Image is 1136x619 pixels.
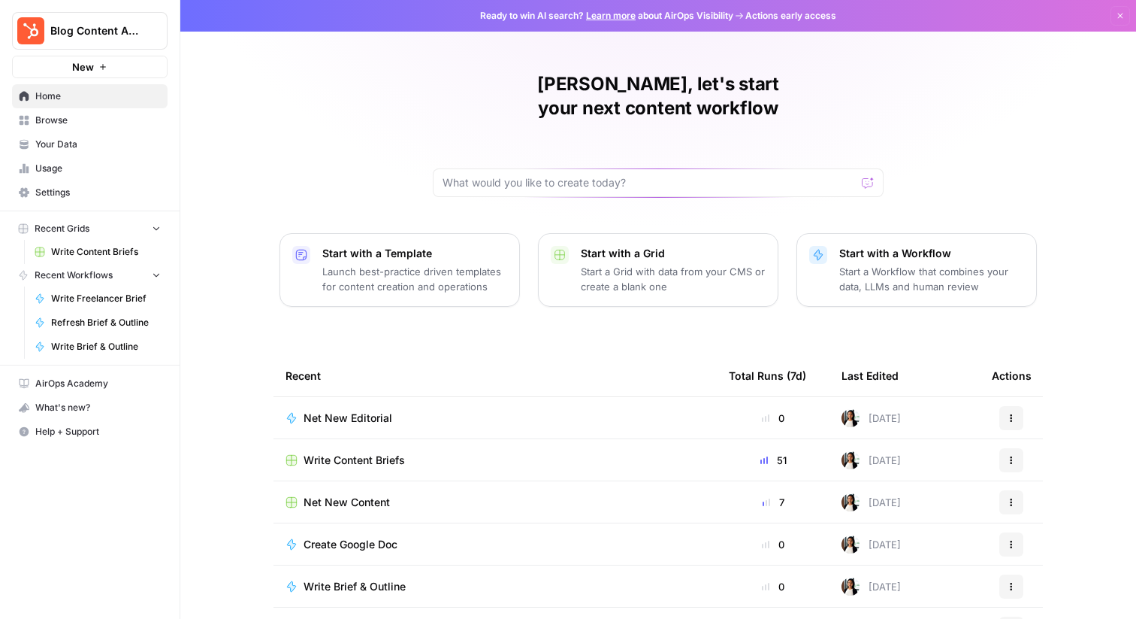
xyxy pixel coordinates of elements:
[35,138,161,151] span: Your Data
[304,453,405,468] span: Write Content Briefs
[286,411,705,426] a: Net New Editorial
[538,233,778,307] button: Start with a GridStart a Grid with data from your CMS or create a blank one
[745,9,836,23] span: Actions early access
[12,132,168,156] a: Your Data
[28,287,168,311] a: Write Freelancer Brief
[841,536,860,554] img: xqjo96fmx1yk2e67jao8cdkou4un
[841,355,899,396] div: Last Edited
[28,311,168,335] a: Refresh Brief & Outline
[12,396,168,420] button: What's new?
[286,453,705,468] a: Write Content Briefs
[729,411,817,426] div: 0
[12,56,168,78] button: New
[12,156,168,181] a: Usage
[35,377,161,390] span: AirOps Academy
[304,411,392,426] span: Net New Editorial
[841,578,901,596] div: [DATE]
[322,264,507,294] p: Launch best-practice driven templates for content creation and operations
[51,316,161,329] span: Refresh Brief & Outline
[51,292,161,305] span: Write Freelancer Brief
[581,246,766,261] p: Start with a Grid
[796,233,1037,307] button: Start with a WorkflowStart a Workflow that combines your data, LLMs and human review
[841,493,901,511] div: [DATE]
[304,495,390,510] span: Net New Content
[35,114,161,127] span: Browse
[12,108,168,132] a: Browse
[12,84,168,108] a: Home
[12,372,168,396] a: AirOps Academy
[28,335,168,359] a: Write Brief & Outline
[729,579,817,594] div: 0
[304,537,397,552] span: Create Google Doc
[839,246,1024,261] p: Start with a Workflow
[729,537,817,552] div: 0
[35,222,89,235] span: Recent Grids
[12,217,168,240] button: Recent Grids
[480,9,733,23] span: Ready to win AI search? about AirOps Visibility
[279,233,520,307] button: Start with a TemplateLaunch best-practice driven templates for content creation and operations
[841,578,860,596] img: xqjo96fmx1yk2e67jao8cdkou4un
[50,23,141,38] span: Blog Content Action Plan
[286,579,705,594] a: Write Brief & Outline
[841,409,860,427] img: xqjo96fmx1yk2e67jao8cdkou4un
[839,264,1024,294] p: Start a Workflow that combines your data, LLMs and human review
[35,425,161,438] span: Help + Support
[581,264,766,294] p: Start a Grid with data from your CMS or create a blank one
[12,420,168,444] button: Help + Support
[433,72,884,120] h1: [PERSON_NAME], let's start your next content workflow
[12,12,168,50] button: Workspace: Blog Content Action Plan
[72,59,94,74] span: New
[992,355,1032,396] div: Actions
[322,246,507,261] p: Start with a Template
[729,495,817,510] div: 7
[51,245,161,259] span: Write Content Briefs
[841,493,860,511] img: xqjo96fmx1yk2e67jao8cdkou4un
[841,451,901,469] div: [DATE]
[35,90,161,103] span: Home
[35,186,161,199] span: Settings
[304,579,406,594] span: Write Brief & Outline
[13,396,167,419] div: What's new?
[35,269,113,282] span: Recent Workflows
[286,537,705,552] a: Create Google Doc
[286,355,705,396] div: Recent
[51,340,161,353] span: Write Brief & Outline
[286,495,705,510] a: Net New Content
[17,17,44,44] img: Blog Content Action Plan Logo
[841,451,860,469] img: xqjo96fmx1yk2e67jao8cdkou4un
[12,264,168,287] button: Recent Workflows
[35,162,161,175] span: Usage
[729,453,817,468] div: 51
[443,175,856,190] input: What would you like to create today?
[12,181,168,205] a: Settings
[28,240,168,264] a: Write Content Briefs
[586,10,636,21] a: Learn more
[841,409,901,427] div: [DATE]
[729,355,806,396] div: Total Runs (7d)
[841,536,901,554] div: [DATE]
